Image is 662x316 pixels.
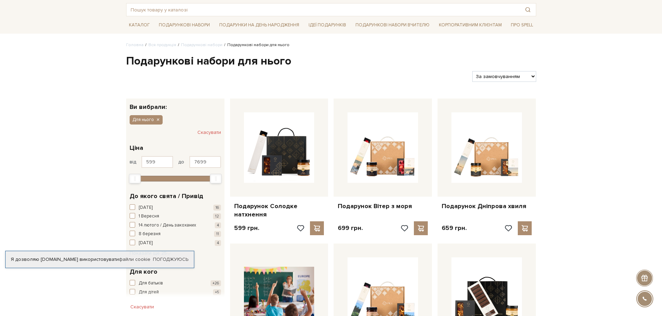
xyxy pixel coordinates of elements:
span: від [130,159,136,165]
button: [DATE] 4 [130,240,221,247]
span: Для нього [132,117,154,123]
a: Корпоративним клієнтам [436,20,505,31]
div: Я дозволяю [DOMAIN_NAME] використовувати [6,256,194,263]
a: Каталог [126,20,153,31]
a: Погоджуюсь [153,256,188,263]
p: 599 грн. [234,224,259,232]
p: 659 грн. [442,224,467,232]
span: Для дітей [139,289,159,296]
li: Подарункові набори для нього [222,42,289,48]
span: [DATE] [139,240,153,247]
button: Для дітей +5 [130,289,221,296]
button: 8 березня 11 [130,231,221,238]
div: Min [129,174,141,183]
span: +26 [211,280,221,286]
span: 11 [214,231,221,237]
button: [DATE] 16 [130,204,221,211]
span: +5 [213,289,221,295]
div: Ви вибрали: [126,99,224,110]
a: Подарунок Солодке натхнення [234,202,324,219]
button: Для нього [130,115,163,124]
span: 8 березня [139,231,161,238]
button: Для батьків +26 [130,280,221,287]
span: 12 [213,213,221,219]
span: до [178,159,184,165]
button: 1 Вересня 12 [130,213,221,220]
a: Подарункові набори [156,20,213,31]
span: Показати ще 25 [130,250,171,256]
a: Головна [126,42,144,48]
span: 4 [215,240,221,246]
span: 14 лютого / День закоханих [139,222,196,229]
span: 4 [215,222,221,228]
a: Про Spell [508,20,536,31]
input: Ціна [189,156,221,168]
span: [DATE] [139,204,153,211]
a: Ідеї подарунків [306,20,349,31]
button: Скасувати [197,127,221,138]
a: Подарунки на День народження [216,20,302,31]
input: Пошук товару у каталозі [126,3,520,16]
span: До якого свята / Привід [130,191,203,201]
input: Ціна [141,156,173,168]
p: 699 грн. [338,224,363,232]
h1: Подарункові набори для нього [126,54,536,69]
a: Подарунок Вітер з моря [338,202,428,210]
span: Ціна [130,143,143,153]
button: 14 лютого / День закоханих 4 [130,222,221,229]
div: Max [210,174,222,183]
button: Показати ще 25 [130,250,171,257]
a: Подарунок Дніпрова хвиля [442,202,532,210]
a: Подарункові набори [181,42,222,48]
span: 16 [213,205,221,211]
a: файли cookie [119,256,150,262]
button: Скасувати [126,301,158,313]
a: Вся продукція [148,42,176,48]
button: Пошук товару у каталозі [520,3,536,16]
span: 1 Вересня [139,213,159,220]
span: Для кого [130,267,157,276]
span: Для батьків [139,280,163,287]
a: Подарункові набори Вчителю [353,19,432,31]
